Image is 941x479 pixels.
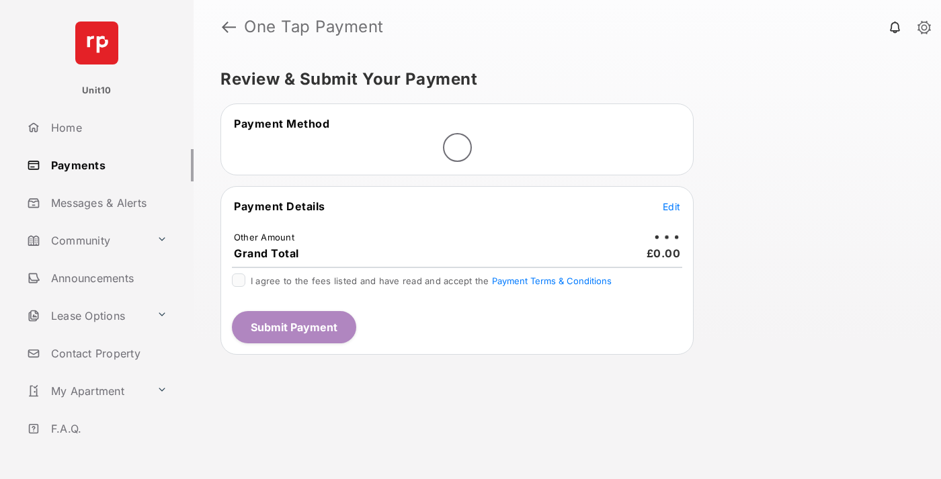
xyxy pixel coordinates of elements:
[663,200,680,213] button: Edit
[220,71,903,87] h5: Review & Submit Your Payment
[234,200,325,213] span: Payment Details
[233,231,295,243] td: Other Amount
[234,247,299,260] span: Grand Total
[22,187,194,219] a: Messages & Alerts
[22,337,194,369] a: Contact Property
[22,300,151,332] a: Lease Options
[22,149,194,181] a: Payments
[244,19,384,35] strong: One Tap Payment
[232,311,356,343] button: Submit Payment
[22,375,151,407] a: My Apartment
[22,412,194,445] a: F.A.Q.
[647,247,681,260] span: £0.00
[82,84,112,97] p: Unit10
[251,275,612,286] span: I agree to the fees listed and have read and accept the
[22,224,151,257] a: Community
[22,262,194,294] a: Announcements
[492,275,612,286] button: I agree to the fees listed and have read and accept the
[22,112,194,144] a: Home
[234,117,329,130] span: Payment Method
[75,21,118,64] img: svg+xml;base64,PHN2ZyB4bWxucz0iaHR0cDovL3d3dy53My5vcmcvMjAwMC9zdmciIHdpZHRoPSI2NCIgaGVpZ2h0PSI2NC...
[663,201,680,212] span: Edit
